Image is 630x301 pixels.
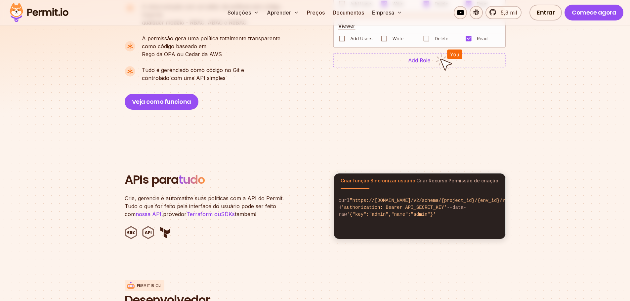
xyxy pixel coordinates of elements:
[537,8,555,17] font: Entrar
[304,6,327,19] a: Preços
[416,178,447,183] font: Criar Recurso
[142,19,248,26] font: qualquer modelo - RBAC, ABAC e ReBAC.
[334,192,505,223] code: curl -H --data-raw
[307,9,325,16] font: Preços
[235,211,256,217] font: também!
[370,178,415,183] font: Sincronizar usuário
[142,51,222,57] font: Rego da OPA ou Cedar da AWS
[225,6,262,19] button: Soluções
[132,97,191,106] font: Veja como funciona
[448,178,498,183] font: Permissão de criação
[501,9,517,16] font: 5,3 mil
[163,211,187,217] font: provedor
[221,211,235,217] a: SDKs
[125,94,198,110] button: Veja como funciona
[137,283,162,287] font: Permitir CLI
[125,171,179,188] font: APIs para
[267,9,291,16] font: Aprender
[179,171,205,188] font: tudo
[125,195,284,217] font: Crie, gerencie e automatize suas políticas com a API do Permit. Tudo o que for feito pela interfa...
[341,205,447,210] span: 'authorization: Bearer API_SECRET_KEY'
[350,198,519,203] span: "https://[DOMAIN_NAME]/v2/schema/{project_id}/{env_id}/roles"
[372,9,394,16] font: Empresa
[529,5,562,20] a: Entrar
[136,211,161,217] a: nossa API
[142,75,226,81] font: controlado com uma API simples
[187,211,221,217] a: Terraform ou
[142,67,244,73] font: Tudo é gerenciado como código no Git e
[161,211,163,217] font: ,
[485,6,522,19] a: 5,3 mil
[7,1,71,24] img: Logotipo da permissão
[347,212,436,217] span: '{"key":"admin","name":"admin"}'
[572,8,616,17] font: Comece agora
[565,5,623,20] a: Comece agora
[333,9,364,16] font: Documentos
[228,9,251,16] font: Soluções
[264,6,302,19] button: Aprender
[341,178,369,183] font: Criar função
[142,35,280,50] font: A permissão gera uma política totalmente transparente como código baseado em
[369,6,405,19] button: Empresa
[330,6,367,19] a: Documentos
